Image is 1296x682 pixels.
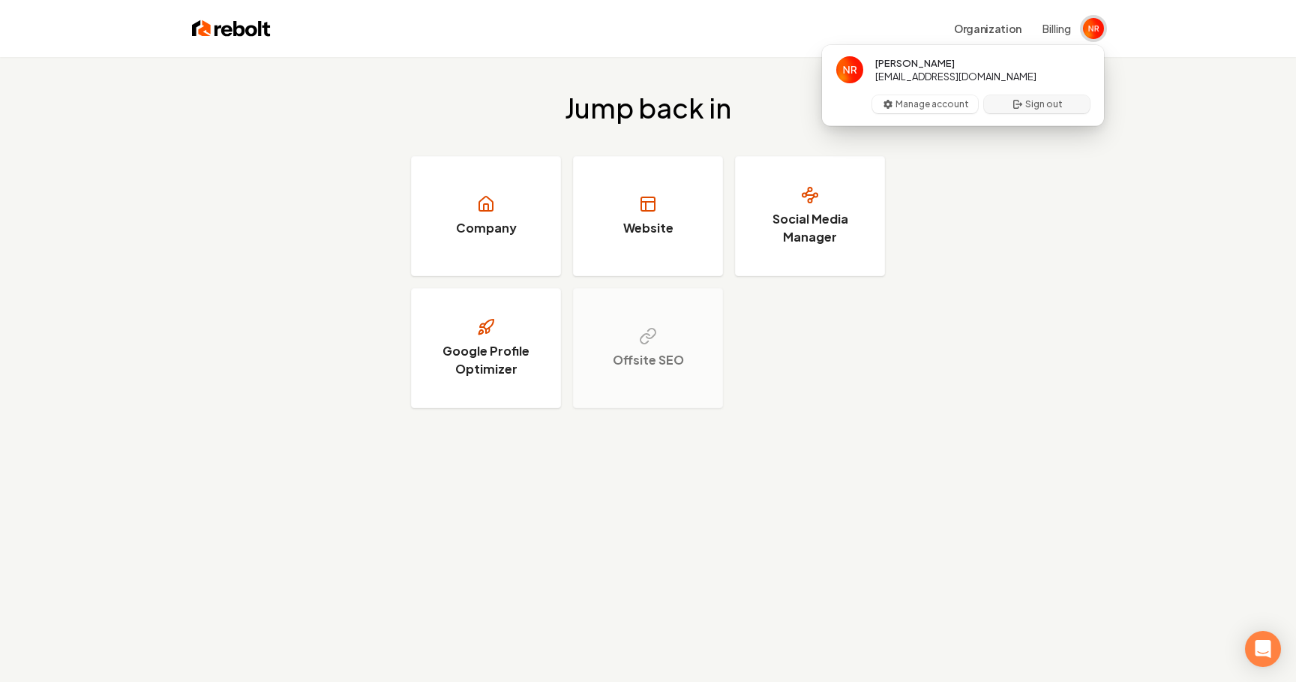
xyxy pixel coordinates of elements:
[872,95,978,113] button: Manage account
[613,351,684,369] h3: Offsite SEO
[565,93,731,123] h2: Jump back in
[1083,18,1104,39] img: Nick Richards
[945,15,1030,42] button: Organization
[875,70,1036,83] span: [EMAIL_ADDRESS][DOMAIN_NAME]
[623,219,673,237] h3: Website
[754,210,866,246] h3: Social Media Manager
[192,18,271,39] img: Rebolt Logo
[1083,18,1104,39] button: Close user button
[836,56,863,83] img: Nick Richards
[430,342,542,378] h3: Google Profile Optimizer
[1042,21,1071,36] button: Billing
[822,45,1104,126] div: User button popover
[1245,631,1281,667] div: Open Intercom Messenger
[875,56,955,70] span: [PERSON_NAME]
[456,219,517,237] h3: Company
[984,95,1090,113] button: Sign out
